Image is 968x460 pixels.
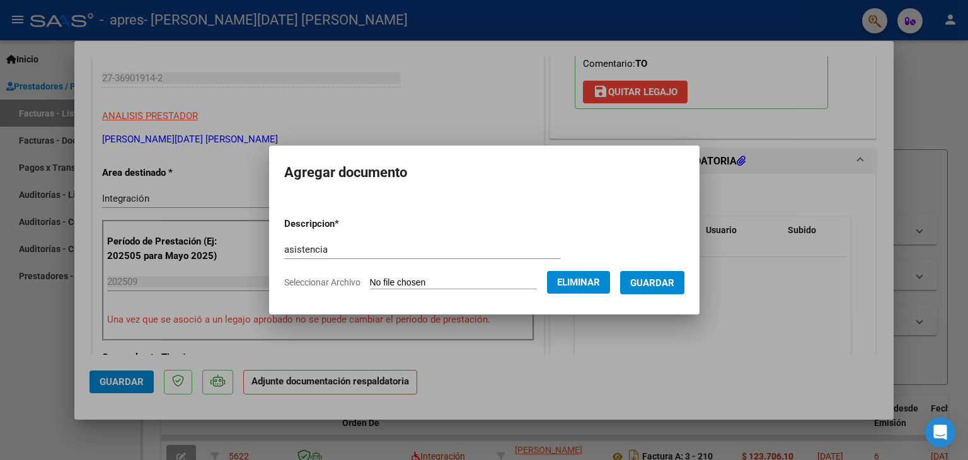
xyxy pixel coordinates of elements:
span: Seleccionar Archivo [284,277,360,287]
button: Guardar [620,271,684,294]
div: Open Intercom Messenger [925,417,955,447]
h2: Agregar documento [284,161,684,185]
button: Eliminar [547,271,610,294]
span: Eliminar [557,277,600,288]
span: Guardar [630,277,674,289]
p: Descripcion [284,217,405,231]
